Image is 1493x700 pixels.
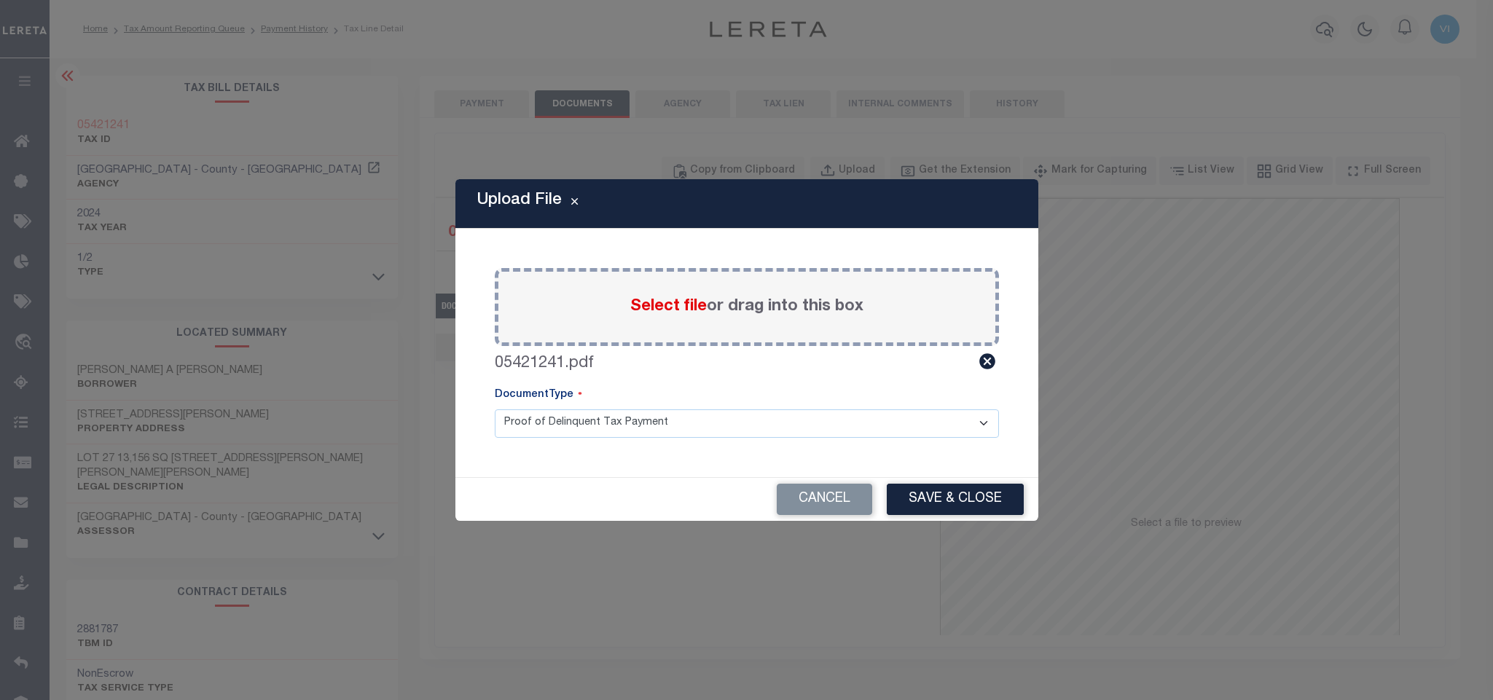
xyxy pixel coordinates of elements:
label: 05421241.pdf [495,352,594,376]
button: Save & Close [887,484,1024,515]
label: DocumentType [495,388,582,404]
button: Cancel [777,484,872,515]
span: Select file [630,299,707,315]
h5: Upload File [477,191,562,210]
button: Close [562,195,587,213]
label: or drag into this box [630,295,863,319]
